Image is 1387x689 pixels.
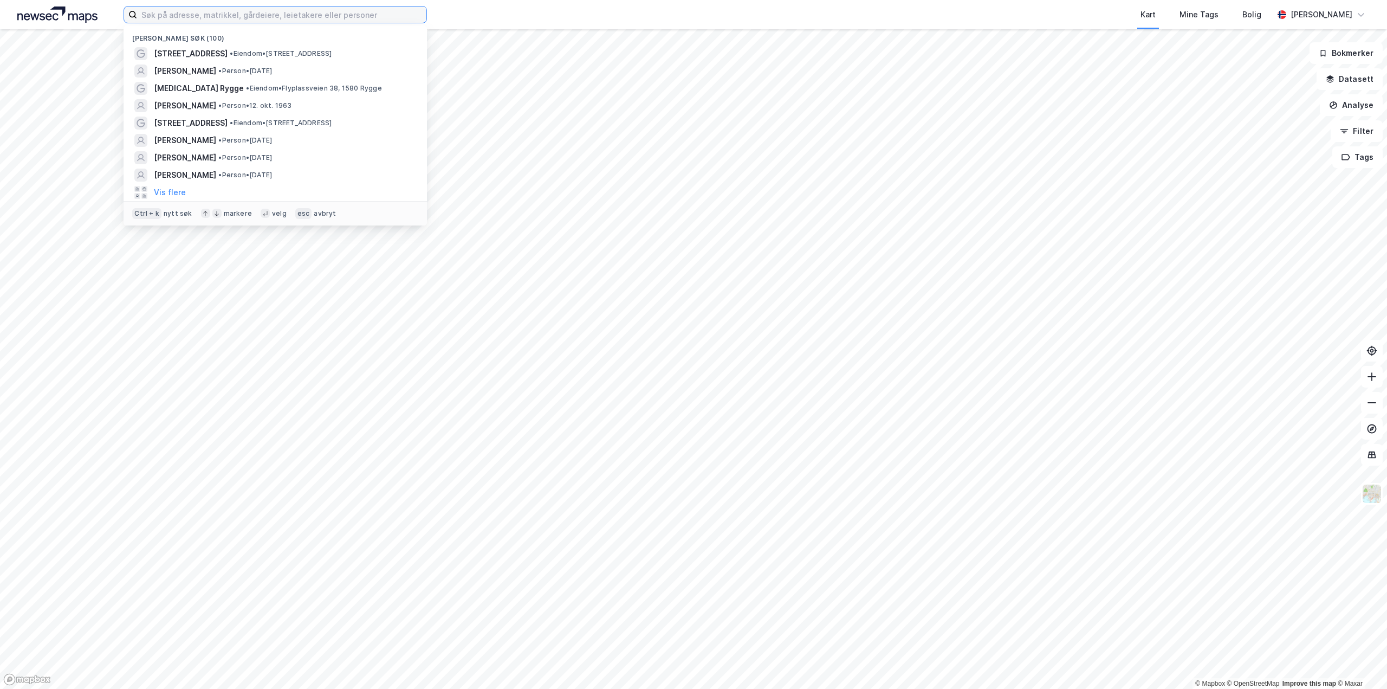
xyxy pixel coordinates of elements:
span: • [218,101,222,110]
button: Bokmerker [1310,42,1383,64]
span: [MEDICAL_DATA] Rygge [154,82,244,95]
button: Analyse [1320,94,1383,116]
div: velg [272,209,287,218]
span: [PERSON_NAME] [154,134,216,147]
span: • [218,67,222,75]
span: • [230,49,233,57]
button: Vis flere [154,186,186,199]
span: Person • [DATE] [218,153,272,162]
div: Ctrl + k [132,208,161,219]
a: Mapbox homepage [3,673,51,686]
button: Tags [1332,146,1383,168]
button: Datasett [1317,68,1383,90]
div: nytt søk [164,209,192,218]
div: [PERSON_NAME] [1291,8,1352,21]
a: Mapbox [1195,680,1225,687]
a: OpenStreetMap [1227,680,1280,687]
div: avbryt [314,209,336,218]
span: [STREET_ADDRESS] [154,117,228,130]
div: esc [295,208,312,219]
span: • [218,136,222,144]
span: Person • 12. okt. 1963 [218,101,291,110]
span: • [246,84,249,92]
div: markere [224,209,252,218]
button: Filter [1331,120,1383,142]
span: • [218,153,222,162]
a: Improve this map [1282,680,1336,687]
img: logo.a4113a55bc3d86da70a041830d287a7e.svg [17,7,98,23]
span: [PERSON_NAME] [154,65,216,78]
div: Bolig [1242,8,1261,21]
span: Person • [DATE] [218,136,272,145]
span: [PERSON_NAME] [154,151,216,164]
span: Eiendom • Flyplassveien 38, 1580 Rygge [246,84,381,93]
div: Mine Tags [1179,8,1219,21]
iframe: Chat Widget [1333,637,1387,689]
span: [PERSON_NAME] [154,169,216,182]
input: Søk på adresse, matrikkel, gårdeiere, leietakere eller personer [137,7,426,23]
span: • [218,171,222,179]
span: Eiendom • [STREET_ADDRESS] [230,49,332,58]
img: Z [1362,484,1382,504]
div: [PERSON_NAME] søk (100) [124,25,427,45]
span: Eiendom • [STREET_ADDRESS] [230,119,332,127]
span: [STREET_ADDRESS] [154,47,228,60]
span: • [230,119,233,127]
span: Person • [DATE] [218,171,272,179]
span: [PERSON_NAME] [154,99,216,112]
div: Kart [1140,8,1156,21]
span: Person • [DATE] [218,67,272,75]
